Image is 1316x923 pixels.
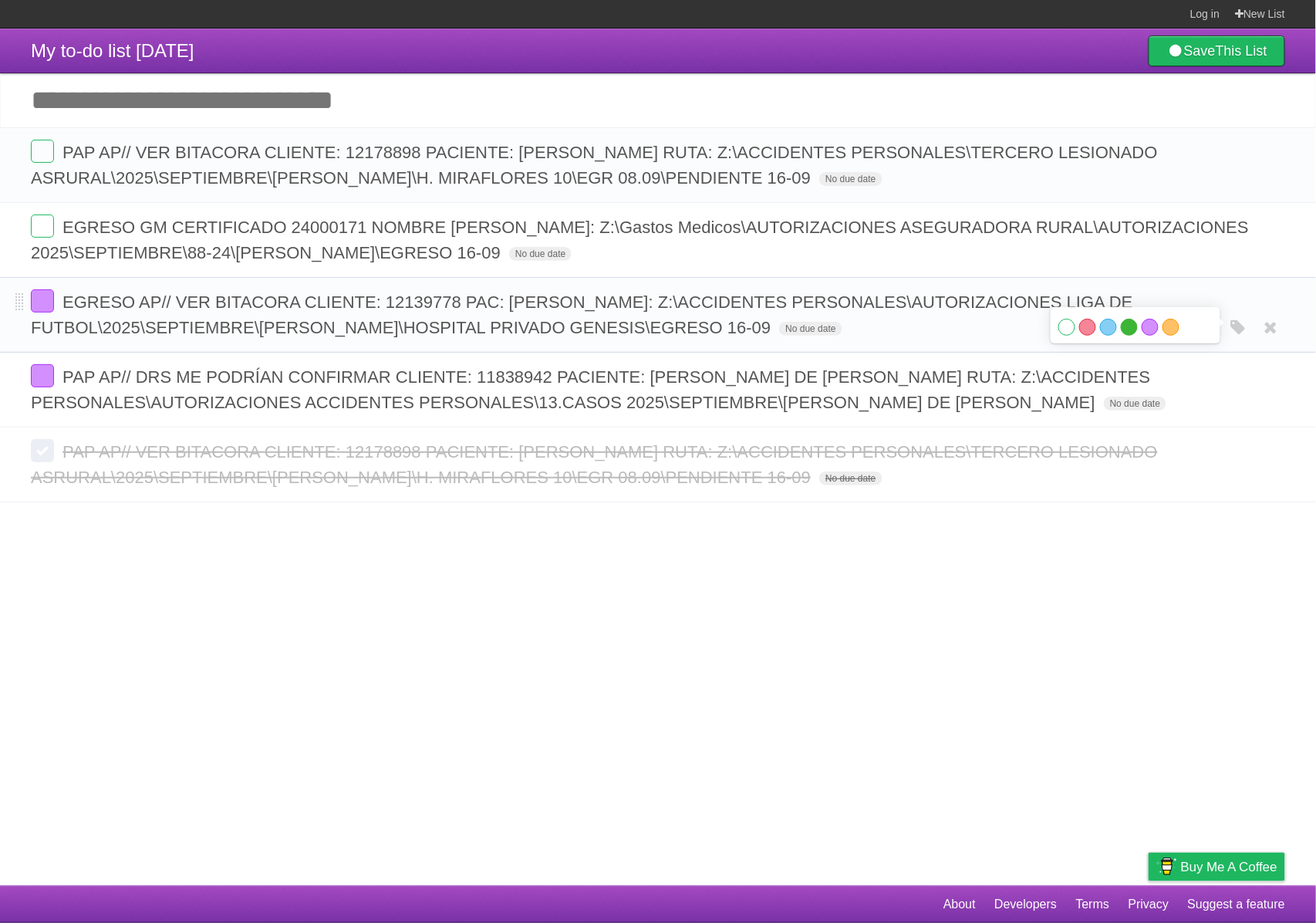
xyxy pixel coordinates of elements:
span: PAP AP// VER BITACORA CLIENTE: 12178898 PACIENTE: [PERSON_NAME] RUTA: Z:\ACCIDENTES PERSONALES\TE... [31,143,1158,188]
a: Privacy [1129,890,1169,919]
label: Done [31,140,54,163]
span: EGRESO AP// VER BITACORA CLIENTE: 12139778 PAC: [PERSON_NAME]: Z:\ACCIDENTES PERSONALES\AUTORIZAC... [31,292,1133,337]
span: No due date [779,322,842,336]
span: PAP AP// DRS ME PODRÍAN CONFIRMAR CLIENTE: 11838942 PACIENTE: [PERSON_NAME] DE [PERSON_NAME] RUTA... [31,367,1151,412]
label: Done [31,215,54,238]
label: Purple [1142,319,1159,336]
span: No due date [509,247,572,261]
label: Done [31,364,54,387]
span: My to-do list [DATE] [31,40,194,61]
span: No due date [819,172,882,186]
label: Done [31,439,54,462]
span: PAP AP// VER BITACORA CLIENTE: 12178898 PACIENTE: [PERSON_NAME] RUTA: Z:\ACCIDENTES PERSONALES\TE... [31,442,1158,487]
a: Developers [994,890,1057,919]
span: Buy me a coffee [1181,854,1277,881]
a: Buy me a coffee [1149,853,1285,881]
img: Buy me a coffee [1156,854,1177,880]
span: No due date [819,472,882,485]
label: Blue [1100,319,1117,336]
b: This List [1216,43,1267,59]
a: Suggest a feature [1188,890,1285,919]
a: About [943,890,976,919]
span: EGRESO GM CERTIFICADO 24000171 NOMBRE [PERSON_NAME]: Z:\Gastos Medicos\AUTORIZACIONES ASEGURADORA... [31,218,1249,262]
label: White [1058,319,1075,336]
label: Red [1079,319,1096,336]
a: SaveThis List [1149,35,1285,66]
label: Green [1121,319,1138,336]
label: Orange [1162,319,1179,336]
a: Terms [1076,890,1110,919]
label: Done [31,289,54,313]
span: No due date [1104,397,1166,411]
